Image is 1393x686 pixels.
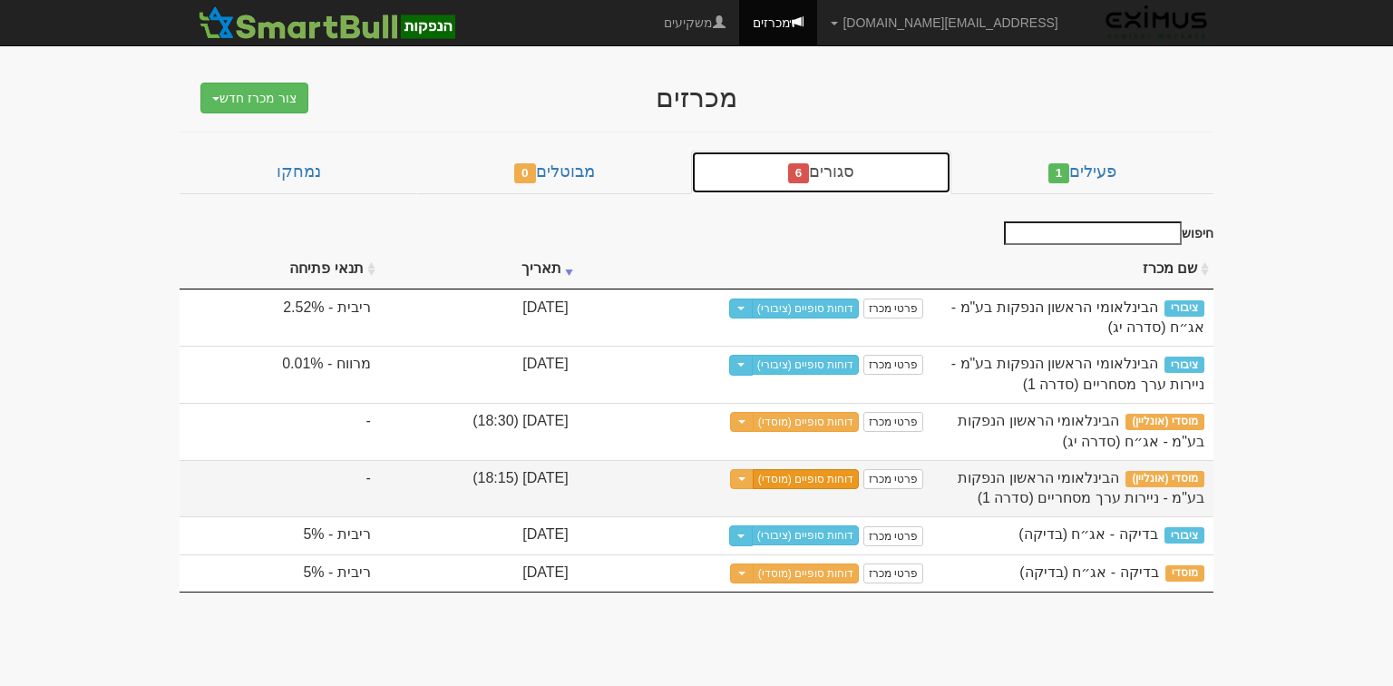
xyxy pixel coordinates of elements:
a: פרטי מכרז [863,412,923,432]
td: - [180,460,380,517]
span: בדיקה - אג״ח (בדיקה) [1019,564,1158,580]
a: פרטי מכרז [863,299,923,318]
a: דוחות סופיים (מוסדי) [753,412,860,432]
a: סגורים [691,151,951,194]
label: חיפוש [998,221,1213,245]
td: [DATE] [380,516,578,554]
input: חיפוש [1004,221,1182,245]
span: הבינלאומי הראשון הנפקות בע"מ - אג״ח (סדרה יג) [958,413,1204,449]
a: פרטי מכרז [863,526,923,546]
a: פעילים [951,151,1213,194]
span: מוסדי (אונליין) [1125,414,1204,430]
span: הבינלאומי הראשון הנפקות בע"מ - ניירות ערך מסחריים (סדרה 1) [951,356,1204,392]
span: ציבורי [1164,357,1204,373]
td: ריבית - 5% [180,554,380,593]
td: [DATE] [380,289,578,347]
a: פרטי מכרז [863,355,923,375]
a: דוחות סופיים (מוסדי) [753,563,860,583]
span: הבינלאומי הראשון הנפקות בע"מ - אג״ח (סדרה יג) [951,299,1204,336]
td: ריבית - 5% [180,516,380,554]
td: [DATE] (18:15) [380,460,578,517]
button: צור מכרז חדש [200,83,308,113]
span: מוסדי [1165,565,1204,582]
td: [DATE] (18:30) [380,403,578,460]
a: דוחות סופיים (ציבורי) [752,355,860,375]
span: בדיקה - אג״ח (בדיקה) [1018,526,1157,542]
div: מכרזים [343,83,1050,113]
span: הבינלאומי הראשון הנפקות בע"מ - ניירות ערך מסחריים (סדרה 1) [958,470,1204,506]
span: 6 [788,163,810,183]
a: מבוטלים [417,151,691,194]
td: [DATE] [380,554,578,593]
td: מרווח - 0.01% [180,346,380,403]
a: פרטי מכרז [863,469,923,489]
a: דוחות סופיים (ציבורי) [752,525,860,545]
td: ריבית - 2.52% [180,289,380,347]
th: תאריך : activate to sort column ascending [380,250,578,289]
a: דוחות סופיים (ציבורי) [752,299,860,318]
th: תנאי פתיחה : activate to sort column ascending [180,250,380,289]
span: 1 [1048,163,1070,183]
td: [DATE] [380,346,578,403]
a: נמחקו [180,151,417,194]
td: - [180,403,380,460]
img: SmartBull Logo [193,5,460,41]
a: דוחות סופיים (מוסדי) [753,469,860,489]
th: שם מכרז : activate to sort column ascending [932,250,1213,289]
span: 0 [514,163,536,183]
span: ציבורי [1164,300,1204,317]
a: פרטי מכרז [863,563,923,583]
span: ציבורי [1164,527,1204,544]
span: מוסדי (אונליין) [1125,471,1204,487]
